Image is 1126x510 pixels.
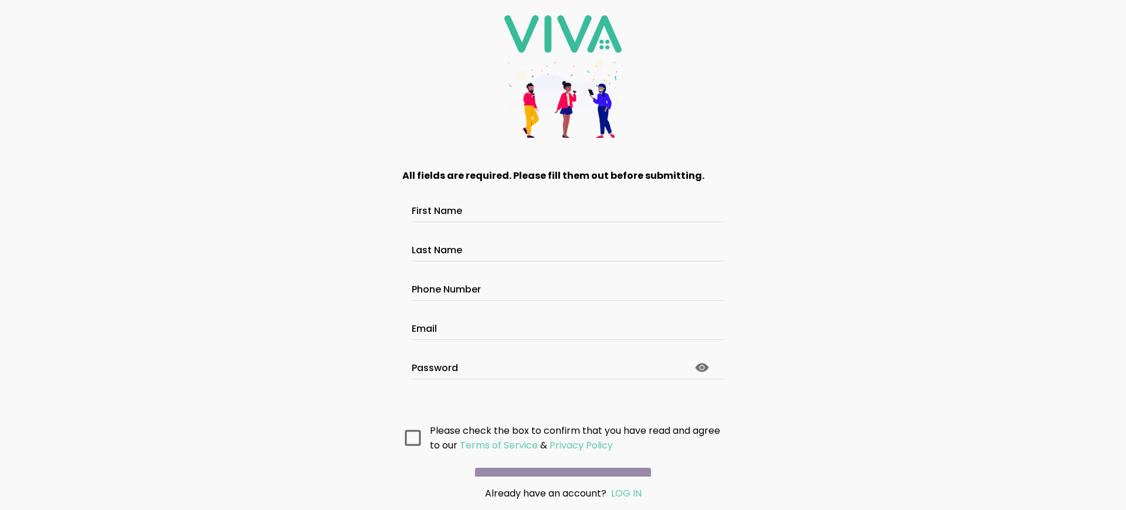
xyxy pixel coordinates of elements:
a: LOG IN [611,487,642,500]
div: Already have an account? [426,486,700,501]
ion-text: Terms of Service [460,438,538,452]
ion-col: Please check the box to confirm that you have read and agree to our & [427,420,727,455]
strong: All fields are required. Please fill them out before submitting. [402,169,704,182]
ion-text: Privacy Policy [550,438,613,452]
